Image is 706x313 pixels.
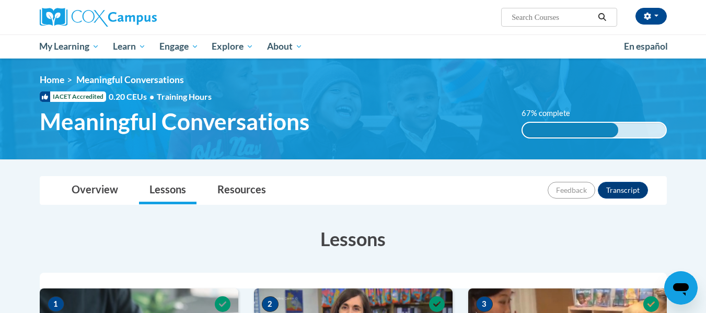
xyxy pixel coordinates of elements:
span: En español [624,41,668,52]
a: Overview [61,177,129,204]
div: Main menu [24,34,682,59]
span: Meaningful Conversations [40,108,309,135]
a: Cox Campus [40,8,238,27]
div: 67% complete [523,123,618,137]
a: Learn [106,34,153,59]
label: 67% complete [522,108,582,119]
span: My Learning [39,40,99,53]
a: Engage [153,34,205,59]
span: Explore [212,40,253,53]
span: Training Hours [157,91,212,101]
span: IACET Accredited [40,91,106,102]
a: Explore [205,34,260,59]
input: Search Courses [511,11,594,24]
span: 1 [48,296,64,312]
a: Home [40,74,64,85]
img: Cox Campus [40,8,157,27]
a: Lessons [139,177,196,204]
span: Engage [159,40,199,53]
a: About [260,34,309,59]
span: • [149,91,154,101]
span: About [267,40,303,53]
a: My Learning [33,34,107,59]
button: Account Settings [635,8,667,25]
span: Learn [113,40,146,53]
h3: Lessons [40,226,667,252]
button: Transcript [598,182,648,199]
button: Feedback [548,182,595,199]
iframe: Button to launch messaging window [664,271,698,305]
a: En español [617,36,675,57]
a: Resources [207,177,276,204]
button: Search [594,11,610,24]
span: Meaningful Conversations [76,74,184,85]
span: 3 [476,296,493,312]
span: 2 [262,296,279,312]
span: 0.20 CEUs [109,91,157,102]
